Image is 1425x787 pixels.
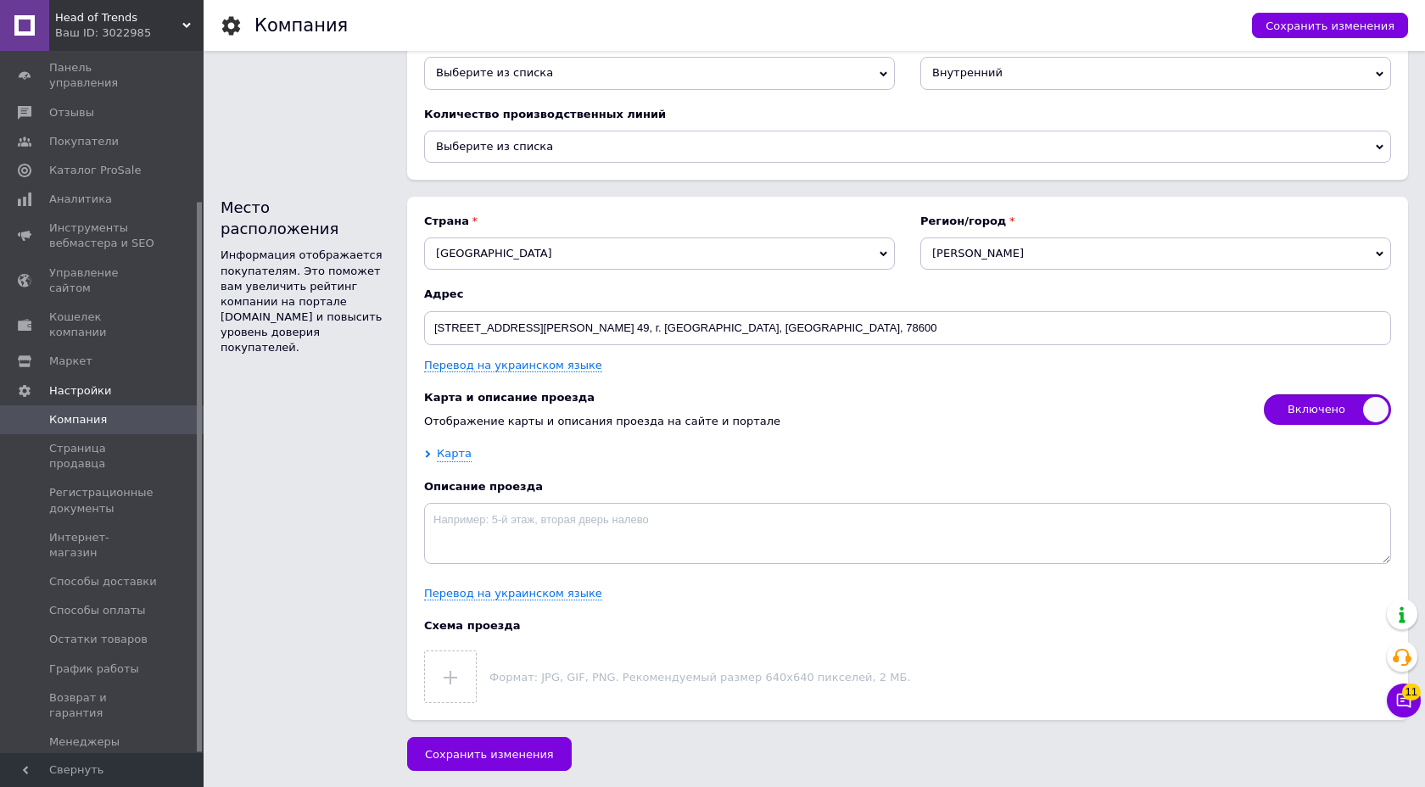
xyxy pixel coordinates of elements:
p: Формат: JPG, GIF, PNG. Рекомендуемый размер 640х640 пикселей, 2 МБ. [489,671,1391,684]
div: Ваш ID: 3022985 [55,25,204,41]
span: Интернет-магазин [49,530,157,561]
span: Сохранить изменения [425,748,554,761]
span: Выберите из списка [436,66,553,79]
span: Управление сайтом [49,265,157,296]
span: Настройки [49,383,111,399]
span: Карта [437,446,472,462]
button: Сохранить изменения [407,737,572,771]
p: Head of trends - это: [17,156,948,174]
p: Откройте для себя мир безграничных возможностей с Head of trends - это не просто магазин, это ваш... [17,17,948,35]
span: 11 [1402,684,1421,700]
span: Панель управления [49,60,157,91]
p: Отображение карты и описания проезда на сайте и портале [424,414,1247,429]
b: Регион/город [920,214,1391,229]
button: Сохранить изменения [1252,13,1408,38]
span: Способы оплаты [49,603,146,618]
span: Кошелек компании [49,310,157,340]
body: Визуальный текстовый редактор, C0085BBB-A446-4A23-94D2-EBED27B1EB5A [17,17,948,255]
b: Карта и описание проезда [424,390,1247,405]
b: Адрес [424,287,1391,302]
span: Маркет [49,354,92,369]
span: Инструменты вебмастера и SEO [49,220,157,251]
p: Мы предлагаем: [17,46,948,64]
h1: Компания [254,15,348,36]
b: Страна [424,214,895,229]
span: Покупатели [49,134,119,149]
span: Аналитика [49,192,112,207]
div: Информация отображается покупателям. Это поможет вам увеличить рейтинг компании на портале [DOMAI... [221,248,390,355]
li: Доступные цены: мы предлагаем широкий спектр цен, чтобы каждый мог найти то, что ему нужно. [51,202,914,220]
li: Постоянное обновление ассортимента: мы всегда ищем новые интересные продукты, чтобы удовлетворить... [51,127,914,145]
input: Полный адрес компании [424,311,1391,345]
span: Менеджеры [49,734,120,750]
span: Внутренний [932,66,1003,79]
a: Перевод на украинском языке [424,587,602,600]
span: Остатки товаров [49,632,148,647]
li: Высокое качество товаров: мы сотрудничаем с надежными производителями, чтобы гарантировать вам бе... [51,185,914,203]
span: Сохранить изменения [1266,20,1394,32]
span: Способы доставки [49,574,157,589]
b: Описание проезда [424,479,1391,494]
li: Широкий ассортимент товаров: от новейших гаджетов до практичных вещей для дома, от стильных аксес... [51,75,914,92]
span: [GEOGRAPHIC_DATA] [424,237,895,270]
span: Возврат и гарантия [49,690,157,721]
span: График работы [49,661,139,677]
span: Включено [1264,394,1391,425]
span: Страница продавца [49,441,157,472]
button: Чат с покупателем11 [1387,684,1421,717]
b: Схема проезда [424,618,1391,634]
li: Ежедневные отправки: не важно, где вы находитесь, мы быстро и надежно доставим ваш заказ. [51,109,914,127]
div: Место расположения [221,197,390,239]
span: Регистрационные документы [49,485,157,516]
a: Перевод на украинском языке [424,359,602,372]
span: Отзывы [49,105,94,120]
span: [PERSON_NAME] [920,237,1391,270]
span: Выберите из списка [436,140,553,153]
span: Компания [49,412,107,427]
li: Наличие на складе: забудьте о длительном ожидании - большинство товаров доступны сразу, чтобы вы ... [51,92,914,109]
span: Head of Trends [55,10,182,25]
b: Количество производственных линий [424,107,1391,122]
span: Каталог ProSale [49,163,141,178]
